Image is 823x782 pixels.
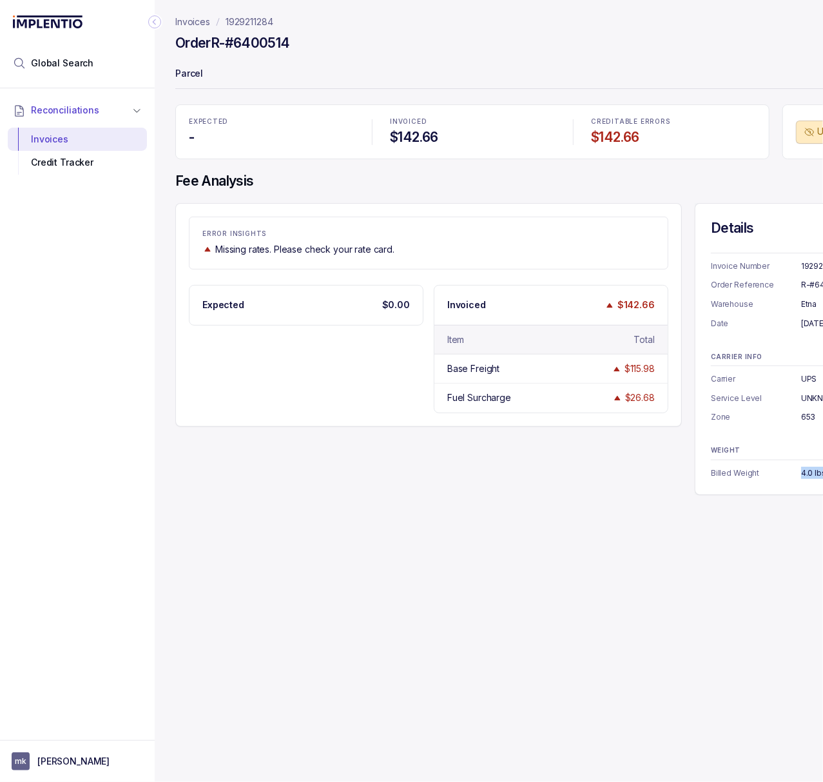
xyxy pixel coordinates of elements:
[202,244,213,254] img: trend image
[175,15,210,28] a: Invoices
[37,755,110,768] p: [PERSON_NAME]
[8,96,147,124] button: Reconciliations
[605,300,615,310] img: trend image
[711,298,801,311] p: Warehouse
[711,411,801,424] p: Zone
[31,57,93,70] span: Global Search
[175,15,273,28] nav: breadcrumb
[625,362,655,375] div: $115.98
[189,118,354,126] p: EXPECTED
[634,333,655,346] div: Total
[189,128,354,146] h4: -
[12,752,30,770] span: User initials
[390,118,555,126] p: INVOICED
[591,118,756,126] p: CREDITABLE ERRORS
[711,279,801,291] p: Order Reference
[382,298,410,311] p: $0.00
[447,362,499,375] div: Base Freight
[711,467,801,480] p: Billed Weight
[447,391,511,404] div: Fuel Surcharge
[390,128,555,146] h4: $142.66
[147,14,162,30] div: Collapse Icon
[202,230,655,238] p: ERROR INSIGHTS
[711,260,801,273] p: Invoice Number
[12,752,143,770] button: User initials[PERSON_NAME]
[447,298,486,311] p: Invoiced
[711,392,801,405] p: Service Level
[215,243,394,256] p: Missing rates. Please check your rate card.
[711,317,801,330] p: Date
[591,128,756,146] h4: $142.66
[612,364,622,374] img: trend image
[8,125,147,177] div: Reconciliations
[711,373,801,386] p: Carrier
[31,104,99,117] span: Reconciliations
[175,34,290,52] h4: Order R-#6400514
[617,298,655,311] p: $142.66
[226,15,273,28] a: 1929211284
[447,333,464,346] div: Item
[202,298,244,311] p: Expected
[18,151,137,174] div: Credit Tracker
[18,128,137,151] div: Invoices
[625,391,655,404] div: $26.68
[612,393,623,403] img: trend image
